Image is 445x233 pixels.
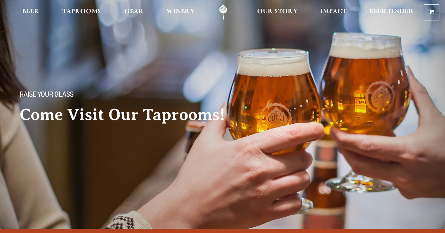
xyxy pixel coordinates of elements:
a: Taprooms [58,5,106,20]
span: Taprooms [62,9,101,14]
a: Beer [18,5,44,20]
span: Winery [166,9,195,14]
a: Odell Home [210,5,236,20]
span: Gear [124,9,144,14]
a: Winery [162,5,199,20]
span: Impact [320,9,347,14]
span: Our Story [257,9,298,14]
span: Beer Finder [369,9,414,14]
a: Our Story [253,5,302,20]
a: Beer Finder [365,5,418,20]
span: Raise your glass [20,91,74,100]
span: Beer [22,9,39,14]
a: Gear [120,5,148,20]
a: Impact [316,5,351,20]
h2: Come Visit Our Taprooms! [20,106,239,124]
